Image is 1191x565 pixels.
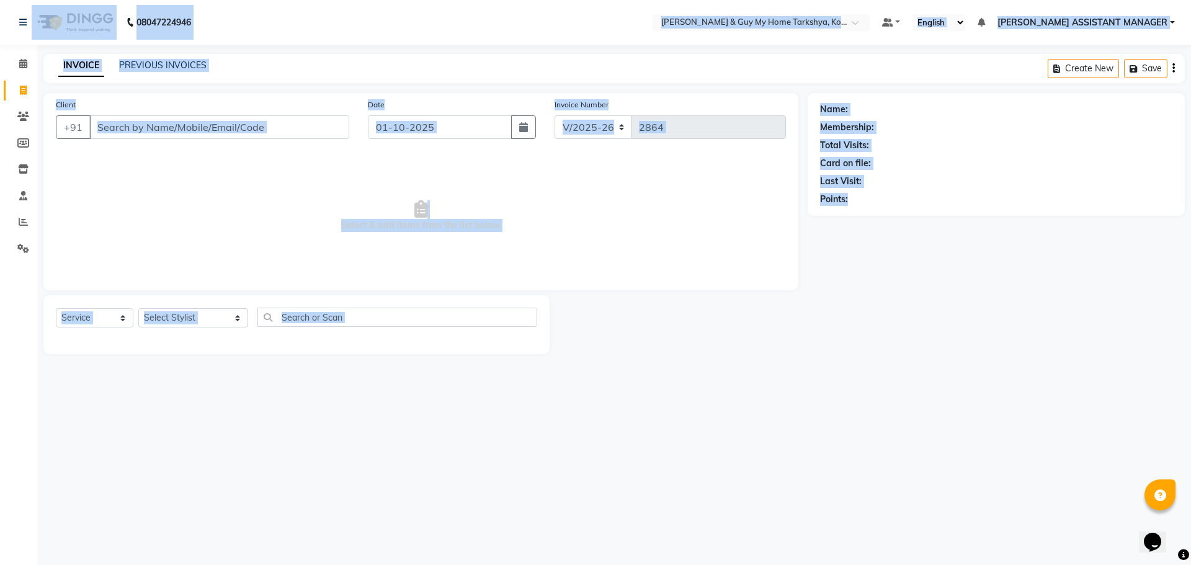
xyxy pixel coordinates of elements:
label: Client [56,99,76,110]
a: PREVIOUS INVOICES [119,60,207,71]
div: Card on file: [820,157,871,170]
div: Membership: [820,121,874,134]
div: Last Visit: [820,175,862,188]
label: Date [368,99,385,110]
span: [PERSON_NAME] ASSISTANT MANAGER [997,16,1167,29]
img: logo [32,5,117,40]
button: Save [1124,59,1167,78]
button: Create New [1048,59,1119,78]
div: Points: [820,193,848,206]
button: +91 [56,115,91,139]
div: Name: [820,103,848,116]
span: Select & add items from the list below [56,154,786,278]
div: Total Visits: [820,139,869,152]
input: Search by Name/Mobile/Email/Code [89,115,349,139]
label: Invoice Number [555,99,609,110]
a: INVOICE [58,55,104,77]
iframe: chat widget [1139,515,1179,553]
b: 08047224946 [136,5,191,40]
input: Search or Scan [257,308,538,327]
